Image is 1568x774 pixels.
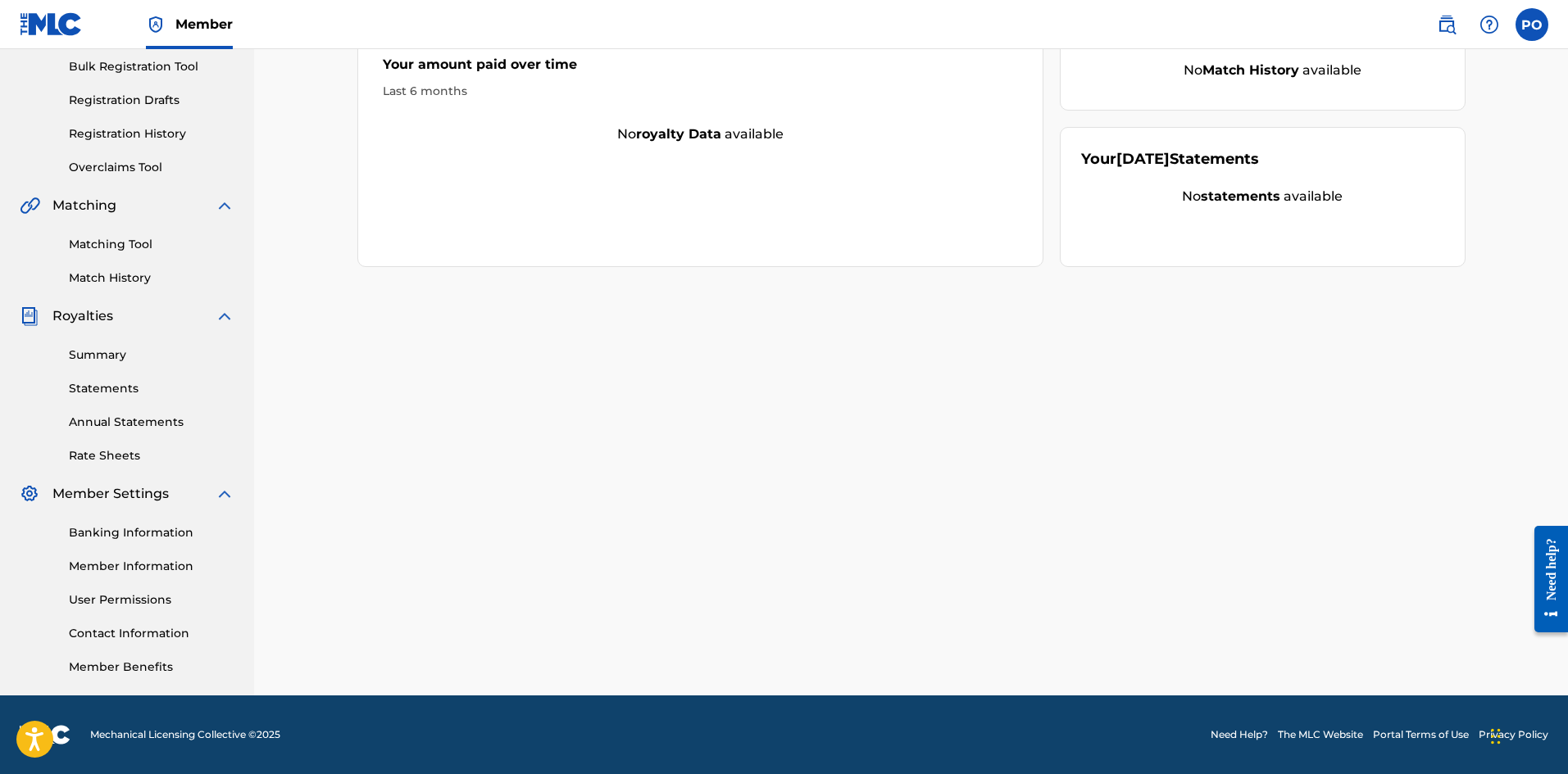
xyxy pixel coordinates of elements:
[52,196,116,215] span: Matching
[1516,8,1548,41] div: User Menu
[1437,15,1457,34] img: search
[1522,514,1568,645] iframe: Resource Center
[69,380,234,397] a: Statements
[1430,8,1463,41] a: Public Search
[69,591,234,609] a: User Permissions
[52,306,113,326] span: Royalties
[69,659,234,676] a: Member Benefits
[1479,15,1499,34] img: help
[20,725,70,745] img: logo
[1081,187,1444,206] div: No available
[69,269,234,287] a: Match History
[69,58,234,75] a: Bulk Registration Tool
[69,558,234,575] a: Member Information
[52,484,169,504] span: Member Settings
[69,524,234,541] a: Banking Information
[1116,150,1170,168] span: [DATE]
[1278,727,1363,742] a: The MLC Website
[69,92,234,109] a: Registration Drafts
[1202,62,1299,78] strong: Match History
[1373,727,1469,742] a: Portal Terms of Use
[1102,61,1444,80] div: No available
[69,625,234,642] a: Contact Information
[69,346,234,364] a: Summary
[20,12,83,36] img: MLC Logo
[215,306,234,326] img: expand
[1479,727,1548,742] a: Privacy Policy
[20,306,39,326] img: Royalties
[1473,8,1506,41] div: Help
[69,414,234,431] a: Annual Statements
[20,484,39,504] img: Member Settings
[69,159,234,176] a: Overclaims Tool
[20,196,40,215] img: Matching
[1486,695,1568,774] iframe: Chat Widget
[146,15,166,34] img: Top Rightsholder
[358,124,1043,144] div: No available
[215,196,234,215] img: expand
[90,727,280,742] span: Mechanical Licensing Collective © 2025
[69,236,234,253] a: Matching Tool
[215,484,234,504] img: expand
[1081,148,1259,170] div: Your Statements
[69,447,234,464] a: Rate Sheets
[175,15,233,34] span: Member
[1211,727,1268,742] a: Need Help?
[383,55,1019,83] div: Your amount paid over time
[1491,712,1501,761] div: Drag
[383,83,1019,100] div: Last 6 months
[69,125,234,143] a: Registration History
[1201,188,1280,204] strong: statements
[636,126,721,142] strong: royalty data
